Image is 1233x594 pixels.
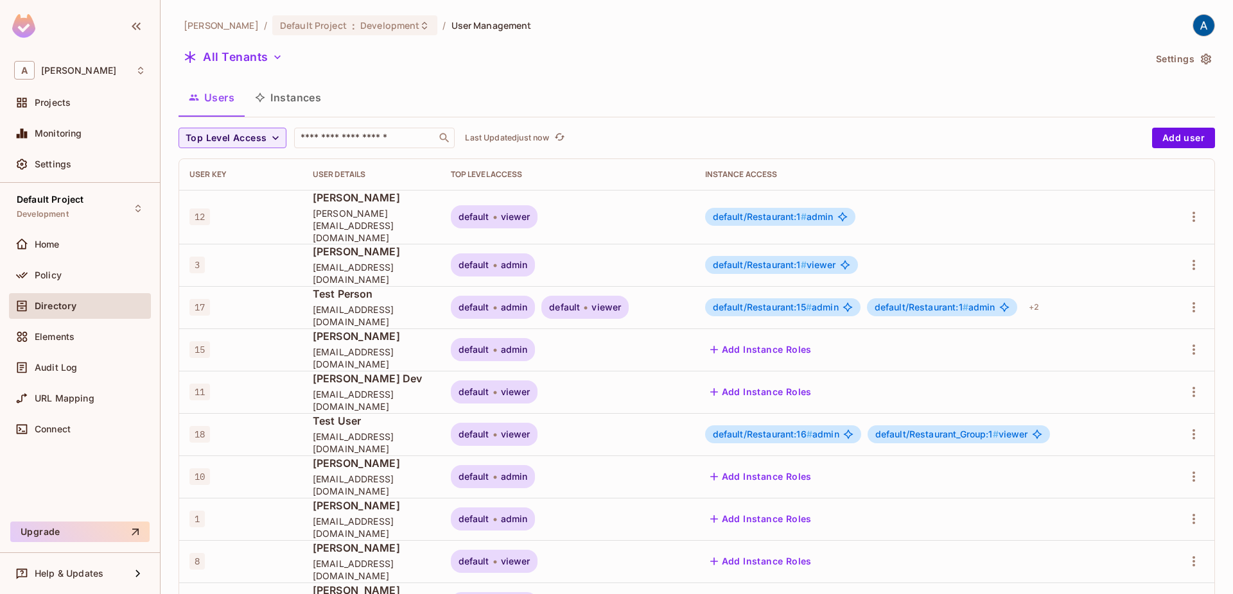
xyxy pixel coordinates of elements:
span: 8 [189,553,205,570]
div: User Details [313,169,430,180]
span: admin [501,344,528,355]
span: 18 [189,426,210,443]
span: the active workspace [184,19,259,31]
span: User Management [451,19,532,31]
span: Default Project [17,194,83,205]
span: # [801,211,807,222]
button: Add user [1152,128,1215,148]
button: Add Instance Roles [705,509,817,529]
button: Users [179,81,245,114]
span: [EMAIL_ADDRESS][DOMAIN_NAME] [313,261,430,285]
button: Add Instance Roles [705,551,817,572]
span: Development [360,19,419,31]
span: [PERSON_NAME] [313,456,430,470]
span: [PERSON_NAME] [313,541,430,555]
span: default [459,387,489,397]
span: [PERSON_NAME][EMAIL_ADDRESS][DOMAIN_NAME] [313,207,430,244]
span: 15 [189,341,210,358]
span: # [801,259,807,270]
span: [EMAIL_ADDRESS][DOMAIN_NAME] [313,473,430,497]
span: default [459,429,489,439]
span: Test User [313,414,430,428]
span: # [993,429,999,439]
span: default/Restaurant:1 [875,301,968,312]
span: default/Restaurant:1 [713,259,807,270]
button: refresh [552,130,567,146]
span: Elements [35,332,74,342]
span: Development [17,209,69,219]
img: SReyMgAAAABJRU5ErkJggg== [12,14,35,38]
span: URL Mapping [35,393,94,403]
span: viewer [501,429,530,439]
span: # [807,429,812,439]
span: Test Person [313,287,430,301]
span: default [459,514,489,524]
button: Add Instance Roles [705,382,817,402]
span: [PERSON_NAME] [313,329,430,343]
span: default [549,302,580,312]
span: viewer [713,260,836,270]
span: 10 [189,468,210,485]
span: admin [501,260,528,270]
span: refresh [554,132,565,144]
span: Home [35,239,60,250]
span: Projects [35,98,71,108]
span: Top Level Access [186,130,267,146]
span: default/Restaurant:15 [713,301,812,312]
span: Directory [35,301,76,311]
span: [EMAIL_ADDRESS][DOMAIN_NAME] [313,557,430,582]
button: Add Instance Roles [705,466,817,487]
span: Default Project [280,19,347,31]
span: [PERSON_NAME] [313,191,430,205]
span: default/Restaurant:16 [713,429,812,439]
span: admin [501,471,528,482]
span: admin [713,302,839,312]
span: viewer [591,302,621,312]
span: Connect [35,424,71,434]
span: A [14,61,35,80]
li: / [264,19,267,31]
span: 17 [189,299,210,316]
span: [PERSON_NAME] [313,244,430,259]
span: default [459,212,489,222]
span: Help & Updates [35,568,103,579]
span: viewer [501,387,530,397]
li: / [442,19,446,31]
span: Monitoring [35,128,82,139]
span: viewer [501,212,530,222]
span: admin [713,429,839,439]
span: admin [713,212,834,222]
span: default [459,260,489,270]
span: admin [875,302,995,312]
span: 1 [189,511,205,527]
span: [EMAIL_ADDRESS][DOMAIN_NAME] [313,388,430,412]
span: [PERSON_NAME] Dev [313,371,430,386]
span: default [459,471,489,482]
span: [EMAIL_ADDRESS][DOMAIN_NAME] [313,303,430,328]
span: default [459,556,489,566]
button: Upgrade [10,522,150,542]
button: Add Instance Roles [705,339,817,360]
span: Workspace: Aman Sharma [41,65,116,76]
span: # [806,301,812,312]
span: Settings [35,159,71,169]
span: admin [501,514,528,524]
span: viewer [501,556,530,566]
span: # [963,301,968,312]
button: Settings [1151,49,1215,69]
span: default [459,344,489,355]
span: default [459,302,489,312]
div: Top Level Access [451,169,685,180]
span: [EMAIL_ADDRESS][DOMAIN_NAME] [313,515,430,539]
span: viewer [875,429,1028,439]
button: Instances [245,81,331,114]
span: 11 [189,384,210,400]
span: admin [501,302,528,312]
p: Last Updated just now [465,133,549,143]
span: Click to refresh data [549,130,567,146]
span: [PERSON_NAME] [313,498,430,513]
button: All Tenants [179,47,288,67]
span: Policy [35,270,62,280]
span: default/Restaurant_Group:1 [875,429,999,439]
span: Audit Log [35,362,77,373]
